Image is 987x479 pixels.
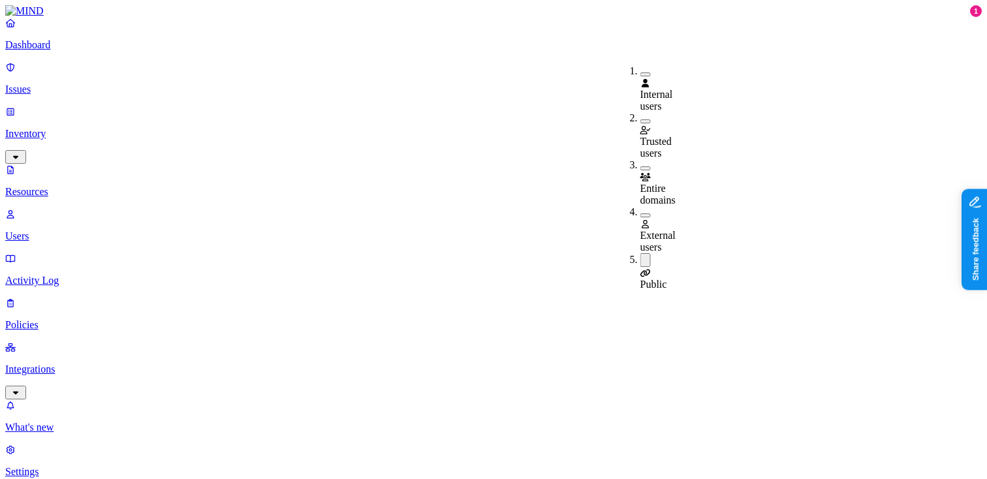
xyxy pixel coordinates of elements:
[5,106,982,162] a: Inventory
[640,183,676,206] span: Entire domains
[5,39,982,51] p: Dashboard
[5,61,982,95] a: Issues
[5,341,982,397] a: Integrations
[5,128,982,140] p: Inventory
[5,319,982,331] p: Policies
[5,422,982,433] p: What's new
[5,275,982,286] p: Activity Log
[640,230,676,253] span: External users
[5,466,982,478] p: Settings
[970,5,982,17] div: 1
[5,5,982,17] a: MIND
[640,89,673,112] span: Internal users
[5,186,982,198] p: Resources
[5,399,982,433] a: What's new
[5,253,982,286] a: Activity Log
[5,230,982,242] p: Users
[5,164,982,198] a: Resources
[5,208,982,242] a: Users
[640,279,667,290] span: Public
[5,84,982,95] p: Issues
[640,136,672,159] span: Trusted users
[5,363,982,375] p: Integrations
[5,444,982,478] a: Settings
[5,297,982,331] a: Policies
[5,17,982,51] a: Dashboard
[5,5,44,17] img: MIND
